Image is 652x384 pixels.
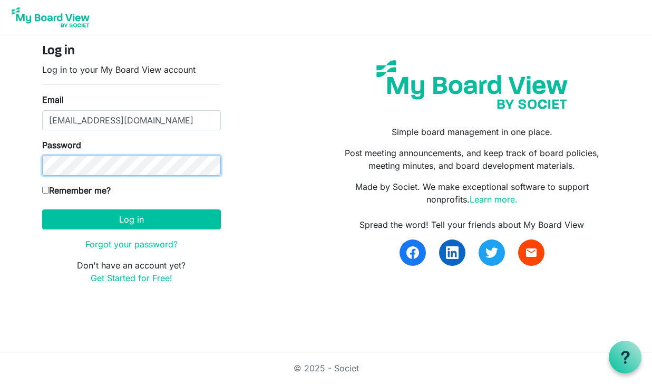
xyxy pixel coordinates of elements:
[334,180,610,206] p: Made by Societ. We make exceptional software to support nonprofits.
[91,273,172,283] a: Get Started for Free!
[446,246,459,259] img: linkedin.svg
[85,239,178,249] a: Forgot your password?
[42,187,49,194] input: Remember me?
[8,4,93,31] img: My Board View Logo
[334,218,610,231] div: Spread the word! Tell your friends about My Board View
[42,259,221,284] p: Don't have an account yet?
[334,126,610,138] p: Simple board management in one place.
[42,93,64,106] label: Email
[470,194,518,205] a: Learn more.
[42,139,81,151] label: Password
[42,209,221,229] button: Log in
[525,246,538,259] span: email
[518,239,544,266] a: email
[485,246,498,259] img: twitter.svg
[294,363,359,373] a: © 2025 - Societ
[42,44,221,59] h4: Log in
[42,63,221,76] p: Log in to your My Board View account
[368,52,576,117] img: my-board-view-societ.svg
[334,147,610,172] p: Post meeting announcements, and keep track of board policies, meeting minutes, and board developm...
[42,184,111,197] label: Remember me?
[406,246,419,259] img: facebook.svg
